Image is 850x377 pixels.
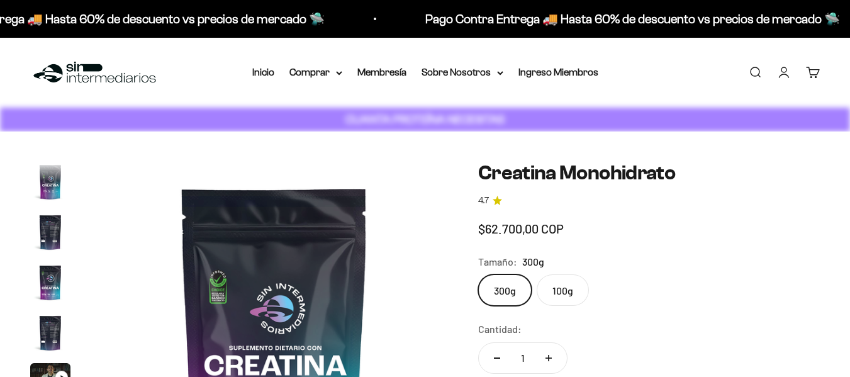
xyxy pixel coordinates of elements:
[518,67,598,77] a: Ingreso Miembros
[30,313,70,353] img: Creatina Monohidrato
[478,194,820,208] a: 4.74.7 de 5.0 estrellas
[522,254,544,270] span: 300g
[30,262,70,303] img: Creatina Monohidrato
[30,262,70,307] button: Ir al artículo 3
[357,67,406,77] a: Membresía
[478,254,517,270] legend: Tamaño:
[423,9,838,29] p: Pago Contra Entrega 🚚 Hasta 60% de descuento vs precios de mercado 🛸
[478,321,522,337] label: Cantidad:
[530,343,567,373] button: Aumentar cantidad
[422,64,503,81] summary: Sobre Nosotros
[289,64,342,81] summary: Comprar
[30,212,70,252] img: Creatina Monohidrato
[479,343,515,373] button: Reducir cantidad
[252,67,274,77] a: Inicio
[478,162,820,184] h1: Creatina Monohidrato
[30,162,70,202] img: Creatina Monohidrato
[478,194,489,208] span: 4.7
[345,113,505,126] strong: CUANTA PROTEÍNA NECESITAS
[478,218,564,239] sale-price: $62.700,00 COP
[30,212,70,256] button: Ir al artículo 2
[30,313,70,357] button: Ir al artículo 4
[30,162,70,206] button: Ir al artículo 1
